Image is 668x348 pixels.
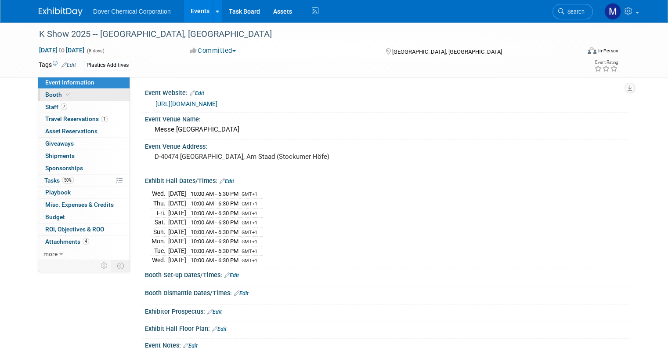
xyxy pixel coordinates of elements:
[588,47,596,54] img: Format-Inperson.png
[93,8,171,15] span: Dover Chemical Corporation
[191,238,238,245] span: 10:00 AM - 6:30 PM
[152,246,168,256] td: Tue.
[83,238,89,245] span: 4
[152,123,623,136] div: Messe [GEOGRAPHIC_DATA]
[220,178,234,184] a: Edit
[61,62,76,68] a: Edit
[38,150,130,162] a: Shipments
[168,218,186,227] td: [DATE]
[39,46,85,54] span: [DATE] [DATE]
[191,257,238,264] span: 10:00 AM - 6:30 PM
[38,211,130,223] a: Budget
[145,268,629,280] div: Booth Set-up Dates/Times:
[242,211,257,216] span: GMT+1
[191,200,238,207] span: 10:00 AM - 6:30 PM
[552,4,593,19] a: Search
[168,246,186,256] td: [DATE]
[38,138,130,150] a: Giveaways
[191,219,238,226] span: 10:00 AM - 6:30 PM
[212,326,227,332] a: Edit
[38,248,130,260] a: more
[112,260,130,271] td: Toggle Event Tabs
[97,260,112,271] td: Personalize Event Tab Strip
[224,272,239,278] a: Edit
[44,177,74,184] span: Tasks
[39,7,83,16] img: ExhibitDay
[242,249,257,254] span: GMT+1
[38,162,130,174] a: Sponsorships
[58,47,66,54] span: to
[38,77,130,88] a: Event Information
[152,218,168,227] td: Sat.
[242,191,257,197] span: GMT+1
[101,116,108,122] span: 1
[152,208,168,218] td: Fri.
[242,220,257,226] span: GMT+1
[39,60,76,70] td: Tags
[168,237,186,246] td: [DATE]
[145,86,629,98] div: Event Website:
[45,128,97,135] span: Asset Reservations
[191,248,238,254] span: 10:00 AM - 6:30 PM
[145,113,629,124] div: Event Venue Name:
[168,199,186,209] td: [DATE]
[242,258,257,264] span: GMT+1
[61,103,67,110] span: 7
[168,208,186,218] td: [DATE]
[207,309,222,315] a: Edit
[152,189,168,199] td: Wed.
[45,165,83,172] span: Sponsorships
[187,46,239,55] button: Committed
[168,227,186,237] td: [DATE]
[45,213,65,220] span: Budget
[45,140,74,147] span: Giveaways
[38,175,130,187] a: Tasks50%
[86,48,105,54] span: (8 days)
[604,3,621,20] img: Megan Hopkins
[191,210,238,216] span: 10:00 AM - 6:30 PM
[45,91,72,98] span: Booth
[152,227,168,237] td: Sun.
[45,226,104,233] span: ROI, Objectives & ROO
[45,79,94,86] span: Event Information
[38,89,130,101] a: Booth
[43,250,58,257] span: more
[598,48,618,54] div: In-Person
[155,100,217,107] a: [URL][DOMAIN_NAME]
[38,187,130,198] a: Playbook
[594,60,618,65] div: Event Rating
[190,90,204,96] a: Edit
[38,101,130,113] a: Staff7
[242,201,257,207] span: GMT+1
[168,256,186,265] td: [DATE]
[45,152,75,159] span: Shipments
[84,61,131,70] div: Plastics Additives
[38,236,130,248] a: Attachments4
[191,229,238,235] span: 10:00 AM - 6:30 PM
[45,189,71,196] span: Playbook
[145,140,629,151] div: Event Venue Address:
[45,238,89,245] span: Attachments
[145,305,629,316] div: Exhibitor Prospectus:
[45,103,67,110] span: Staff
[45,201,114,208] span: Misc. Expenses & Credits
[38,223,130,235] a: ROI, Objectives & ROO
[564,8,585,15] span: Search
[38,125,130,137] a: Asset Reservations
[152,199,168,209] td: Thu.
[62,177,74,183] span: 50%
[66,92,70,97] i: Booth reservation complete
[38,113,130,125] a: Travel Reservations1
[242,230,257,235] span: GMT+1
[168,189,186,199] td: [DATE]
[152,237,168,246] td: Mon.
[191,190,238,197] span: 10:00 AM - 6:30 PM
[533,46,618,59] div: Event Format
[242,239,257,245] span: GMT+1
[38,199,130,211] a: Misc. Expenses & Credits
[36,26,569,42] div: K Show 2025 -- [GEOGRAPHIC_DATA], [GEOGRAPHIC_DATA]
[145,174,629,186] div: Exhibit Hall Dates/Times:
[392,48,502,55] span: [GEOGRAPHIC_DATA], [GEOGRAPHIC_DATA]
[152,256,168,265] td: Wed.
[155,153,337,161] pre: D-40474 [GEOGRAPHIC_DATA], Am Staad (Stockumer Höfe)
